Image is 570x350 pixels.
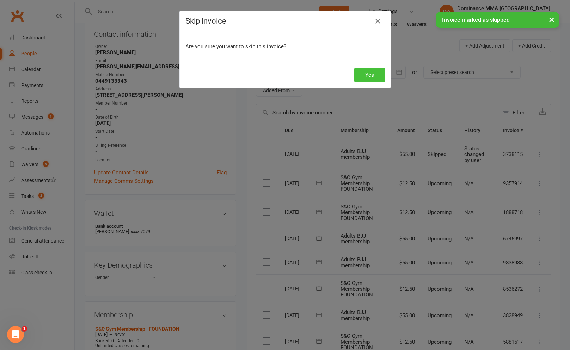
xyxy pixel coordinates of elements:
button: Yes [354,68,385,82]
span: 1 [22,326,27,332]
div: Invoice marked as skipped [436,12,559,28]
button: × [545,12,558,27]
span: Are you sure you want to skip this invoice? [185,43,286,50]
iframe: Intercom live chat [7,326,24,343]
